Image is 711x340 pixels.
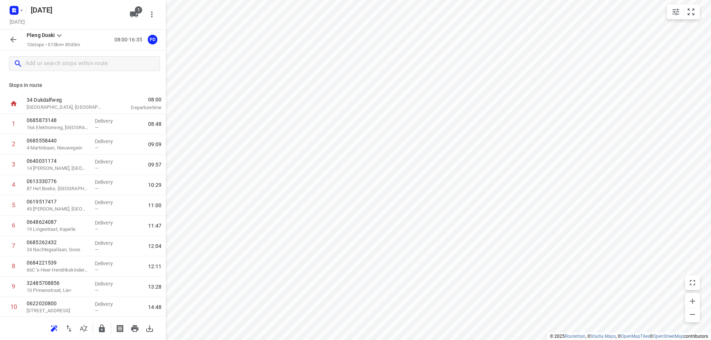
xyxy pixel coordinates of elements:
p: Delivery [95,300,122,308]
p: 19 Lingestraat, Kapelle [27,226,89,233]
div: 7 [12,242,15,249]
span: — [95,247,99,252]
p: Delivery [95,260,122,267]
div: 4 [12,181,15,188]
p: 10 stops • 515km • 8h35m [27,41,80,48]
p: Delivery [95,158,122,165]
p: 16A Elektronweg, [GEOGRAPHIC_DATA] [27,124,89,131]
h5: Project date [7,17,28,26]
button: 1 [127,7,141,22]
a: OpenMapTiles [621,334,650,339]
p: 0622020800 [27,300,89,307]
button: Map settings [668,4,683,19]
p: 0640031174 [27,157,89,165]
button: Lock route [94,321,109,336]
p: 24 Nachtegaallaan, Goes [27,246,89,253]
p: 66C 's-Heer Hendrikskinderenstraat, Goes [27,266,89,274]
p: 14 Aletta Jacobspad, Oosterhout [27,165,89,172]
span: 12:11 [148,263,161,270]
span: — [95,125,99,130]
span: — [95,165,99,171]
span: Print route [127,324,142,331]
span: 13:28 [148,283,161,290]
span: 10:29 [148,181,161,189]
input: Add or search stops within route [26,58,160,70]
h5: [DATE] [28,4,124,16]
p: 45 [PERSON_NAME], [GEOGRAPHIC_DATA] [27,205,89,213]
span: Reverse route [61,324,76,331]
p: 0619517417 [27,198,89,205]
p: 4 Martinbaan, Nieuwegein [27,144,89,152]
p: 32485708856 [27,279,89,287]
p: Departure time [113,104,161,111]
a: OpenStreetMap [653,334,684,339]
p: Delivery [95,178,122,186]
p: Delivery [95,280,122,287]
p: Delivery [95,239,122,247]
p: [GEOGRAPHIC_DATA], [GEOGRAPHIC_DATA] [27,104,104,111]
div: 1 [12,120,15,127]
span: — [95,287,99,293]
p: 08:00-16:35 [114,36,145,44]
button: Fit zoom [684,4,698,19]
span: 1 [135,6,142,14]
div: small contained button group [667,4,700,19]
span: — [95,186,99,191]
span: 11:47 [148,222,161,229]
p: Delivery [95,219,122,226]
div: 3 [12,161,15,168]
div: 6 [12,222,15,229]
p: 87 Het Boske, [GEOGRAPHIC_DATA] [27,185,89,192]
span: 08:48 [148,120,161,128]
p: 0613330776 [27,178,89,185]
span: 09:57 [148,161,161,168]
span: Assigned to Pleng Doski [145,36,160,43]
span: — [95,206,99,212]
li: © 2025 , © , © © contributors [550,334,708,339]
p: 0648624087 [27,218,89,226]
p: Stops in route [9,81,157,89]
span: 11:00 [148,202,161,209]
p: 0685873148 [27,117,89,124]
p: 0685262432 [27,239,89,246]
div: 10 [10,303,17,310]
a: Stadia Maps [591,334,616,339]
span: Sort by time window [76,324,91,331]
div: 2 [12,141,15,148]
p: 0684221539 [27,259,89,266]
p: Delivery [95,138,122,145]
p: 93 Munttorenstraat, Tilburg [27,307,89,314]
div: PD [148,35,157,44]
p: 10 Pirroenstraat, Lier [27,287,89,294]
span: Print shipping labels [113,324,127,331]
span: Reoptimize route [47,324,61,331]
span: 14:48 [148,303,161,311]
p: 34 Dukdalfweg [27,96,104,104]
span: — [95,145,99,151]
span: — [95,308,99,313]
p: Pleng Doski [27,31,55,39]
div: 9 [12,283,15,290]
button: PD [145,32,160,47]
button: More [144,7,159,22]
p: Delivery [95,199,122,206]
span: — [95,267,99,273]
span: 09:09 [148,141,161,148]
p: 0685558440 [27,137,89,144]
div: 5 [12,202,15,209]
span: Download route [142,324,157,331]
div: 8 [12,263,15,270]
a: Routetitan [565,334,585,339]
span: 08:00 [113,96,161,103]
p: Delivery [95,117,122,125]
span: 12:04 [148,242,161,250]
span: — [95,226,99,232]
